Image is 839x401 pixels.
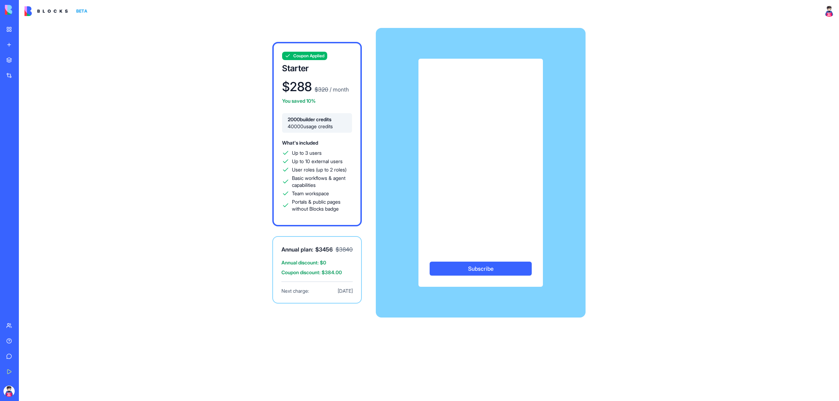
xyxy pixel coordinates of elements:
[24,6,68,16] img: logo
[73,6,90,16] div: BETA
[281,287,309,294] span: Next charge:
[288,123,346,130] span: 40000 usage credits
[281,269,353,276] span: Coupon discount: $ 384.00
[293,53,324,59] span: Coupon Applied
[3,386,15,397] img: ACg8ocKqgQ59wAqeaR-2scDtqe7u8CYRTNIq94FtC3oB8iSVN2qKHafs=s96-c
[282,140,318,146] span: What's included
[281,245,313,254] span: Annual plan:
[288,116,346,123] span: 2000 builder credits
[282,63,352,74] h3: Starter
[292,175,352,189] span: Basic workflows & agent capabilities
[328,85,349,94] p: / month
[824,6,835,17] img: ACg8ocKqgQ59wAqeaR-2scDtqe7u8CYRTNIq94FtC3oB8iSVN2qKHafs=s96-c
[292,158,343,165] span: Up to 10 external users
[281,259,353,266] span: Annual discount: $ 0
[430,262,532,276] button: Subscribe
[336,245,353,254] p: $ 3840
[315,245,333,254] span: $ 3456
[428,68,533,252] iframe: Secure payment input frame
[292,166,346,173] span: User roles (up to 2 roles)
[338,287,353,294] span: [DATE]
[282,98,316,104] span: You saved 10%
[5,5,48,15] img: logo
[292,198,352,212] span: Portals & public pages without Blocks badge
[24,6,90,16] a: BETA
[292,190,329,197] span: Team workspace
[292,150,322,156] span: Up to 3 users
[315,85,328,94] p: $ 320
[282,80,312,94] h1: $ 288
